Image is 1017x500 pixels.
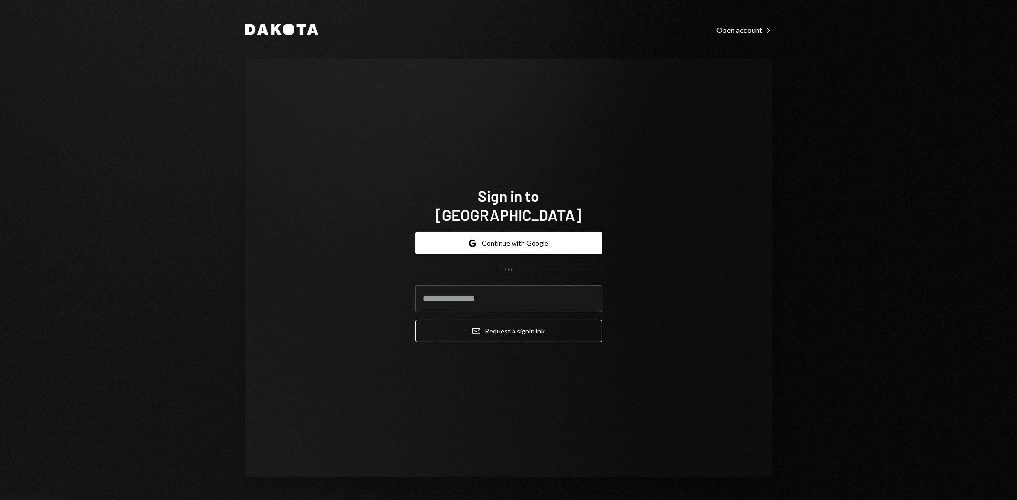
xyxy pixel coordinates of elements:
div: Open account [717,25,772,35]
button: Continue with Google [415,232,602,254]
button: Request a signinlink [415,320,602,342]
a: Open account [717,24,772,35]
div: OR [504,266,513,274]
h1: Sign in to [GEOGRAPHIC_DATA] [415,186,602,224]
